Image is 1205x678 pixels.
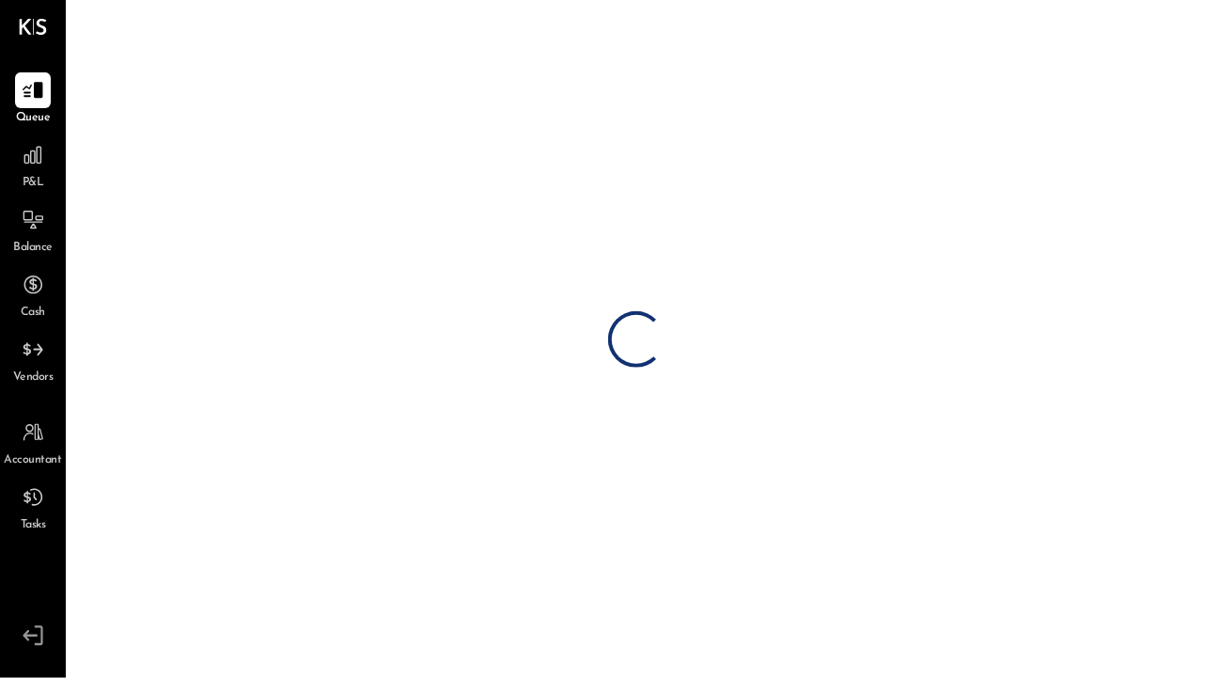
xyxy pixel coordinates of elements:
[1,72,65,127] a: Queue
[13,370,54,386] span: Vendors
[1,137,65,192] a: P&L
[1,332,65,386] a: Vendors
[21,305,45,322] span: Cash
[23,175,44,192] span: P&L
[1,267,65,322] a: Cash
[21,517,46,534] span: Tasks
[13,240,53,257] span: Balance
[1,202,65,257] a: Balance
[1,480,65,534] a: Tasks
[5,452,62,469] span: Accountant
[1,415,65,469] a: Accountant
[16,110,51,127] span: Queue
